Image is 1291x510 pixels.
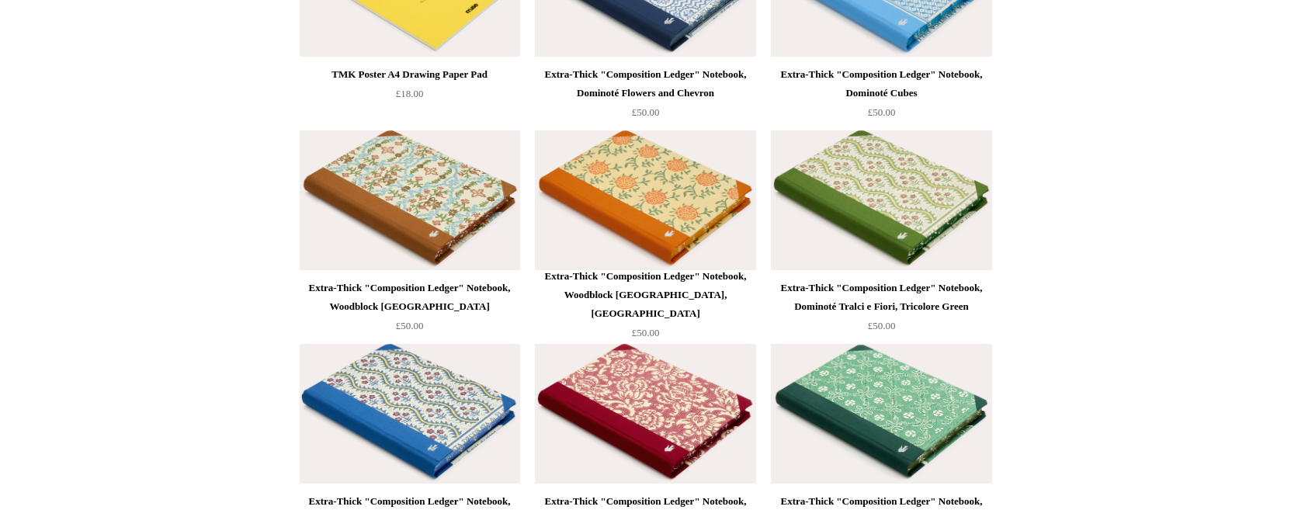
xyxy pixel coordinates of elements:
[539,65,751,102] div: Extra-Thick "Composition Ledger" Notebook, Dominoté Flowers and Chevron
[771,344,991,484] img: Extra-Thick "Composition Ledger" Notebook, Dominoté Brocade, Green
[771,65,991,129] a: Extra-Thick "Composition Ledger" Notebook, Dominoté Cubes £50.00
[300,130,520,270] a: Extra-Thick "Composition Ledger" Notebook, Woodblock Piedmont Extra-Thick "Composition Ledger" No...
[539,267,751,323] div: Extra-Thick "Composition Ledger" Notebook, Woodblock [GEOGRAPHIC_DATA], [GEOGRAPHIC_DATA]
[535,65,755,129] a: Extra-Thick "Composition Ledger" Notebook, Dominoté Flowers and Chevron £50.00
[868,320,896,331] span: £50.00
[535,344,755,484] a: Extra-Thick "Composition Ledger" Notebook, Dominoté Brocade, Red Extra-Thick "Composition Ledger"...
[300,279,520,342] a: Extra-Thick "Composition Ledger" Notebook, Woodblock [GEOGRAPHIC_DATA] £50.00
[535,130,755,270] img: Extra-Thick "Composition Ledger" Notebook, Woodblock Sicily, Orange
[775,279,987,316] div: Extra-Thick "Composition Ledger" Notebook, Dominoté Tralci e Fiori, Tricolore Green
[304,279,516,316] div: Extra-Thick "Composition Ledger" Notebook, Woodblock [GEOGRAPHIC_DATA]
[632,106,660,118] span: £50.00
[771,344,991,484] a: Extra-Thick "Composition Ledger" Notebook, Dominoté Brocade, Green Extra-Thick "Composition Ledge...
[632,327,660,338] span: £50.00
[300,130,520,270] img: Extra-Thick "Composition Ledger" Notebook, Woodblock Piedmont
[300,65,520,129] a: TMK Poster A4 Drawing Paper Pad £18.00
[868,106,896,118] span: £50.00
[535,267,755,342] a: Extra-Thick "Composition Ledger" Notebook, Woodblock [GEOGRAPHIC_DATA], [GEOGRAPHIC_DATA] £50.00
[771,130,991,270] a: Extra-Thick "Composition Ledger" Notebook, Dominoté Tralci e Fiori, Tricolore Green Extra-Thick "...
[535,130,755,270] a: Extra-Thick "Composition Ledger" Notebook, Woodblock Sicily, Orange Extra-Thick "Composition Ledg...
[396,88,424,99] span: £18.00
[300,344,520,484] img: Extra-Thick "Composition Ledger" Notebook, Dominoté Tralci e Fiori, Tricolore Blue
[771,279,991,342] a: Extra-Thick "Composition Ledger" Notebook, Dominoté Tralci e Fiori, Tricolore Green £50.00
[300,344,520,484] a: Extra-Thick "Composition Ledger" Notebook, Dominoté Tralci e Fiori, Tricolore Blue Extra-Thick "C...
[771,130,991,270] img: Extra-Thick "Composition Ledger" Notebook, Dominoté Tralci e Fiori, Tricolore Green
[396,320,424,331] span: £50.00
[775,65,987,102] div: Extra-Thick "Composition Ledger" Notebook, Dominoté Cubes
[535,344,755,484] img: Extra-Thick "Composition Ledger" Notebook, Dominoté Brocade, Red
[304,65,516,84] div: TMK Poster A4 Drawing Paper Pad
